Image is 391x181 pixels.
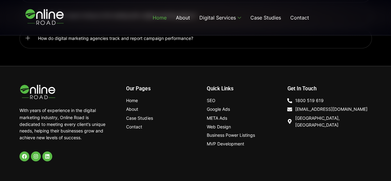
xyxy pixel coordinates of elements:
[293,114,372,128] span: [GEOGRAPHIC_DATA], [GEOGRAPHIC_DATA]
[207,106,281,113] a: Google Ads
[207,131,255,138] span: Business Power Listings
[207,123,231,130] span: Web Design
[207,97,215,104] span: SEO
[207,114,281,121] a: META Ads
[126,106,200,113] a: About
[287,106,372,113] a: [EMAIL_ADDRESS][DOMAIN_NAME]
[207,140,281,147] a: MVP Development
[293,97,323,104] span: 1800 519 619
[286,5,314,30] a: Contact
[207,97,281,104] a: SEO
[287,97,372,104] a: 1800 519 619
[126,86,200,91] h5: Our Pages
[293,106,367,113] span: [EMAIL_ADDRESS][DOMAIN_NAME]
[207,106,230,113] span: Google Ads
[246,5,286,30] a: Case Studies
[19,28,372,48] a: How do digital marketing agencies track and report campaign performance?
[126,114,200,121] a: Case Studies
[207,123,281,130] a: Web Design
[38,35,196,42] span: How do digital marketing agencies track and report campaign performance?
[126,114,153,121] span: Case Studies
[126,97,200,104] a: Home
[195,5,246,30] a: Digital Services
[126,123,142,130] span: Contact
[126,106,138,113] span: About
[126,123,200,130] a: Contact
[207,114,227,121] span: META Ads
[207,131,281,138] a: Business Power Listings
[171,5,195,30] a: About
[126,97,138,104] span: Home
[287,86,372,91] h5: Get In Touch
[148,5,171,30] a: Home
[207,140,244,147] span: MVP Development
[19,107,108,140] p: With years of experience in the digital marketing industry, Online Road is dedicated to meeting e...
[207,86,281,91] h5: Quick Links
